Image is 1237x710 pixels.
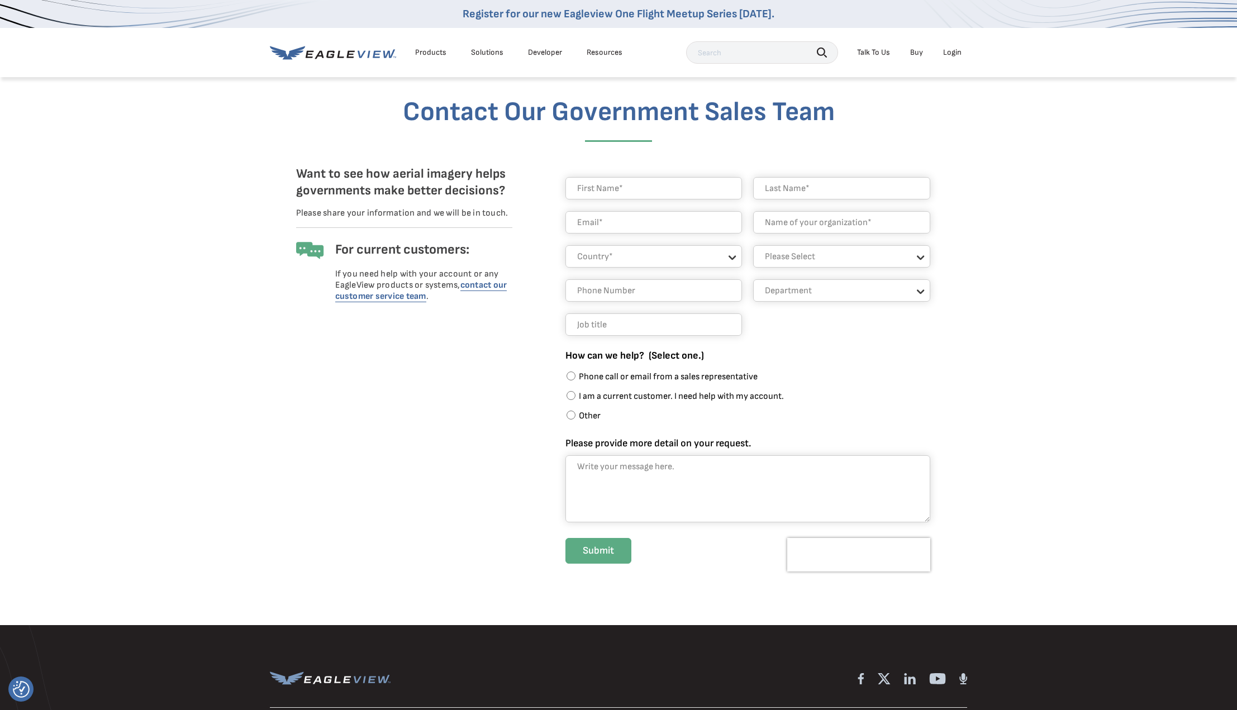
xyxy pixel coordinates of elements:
[787,538,930,571] iframe: reCAPTCHA
[565,177,743,199] input: First Name*
[753,177,930,199] input: Last Name*
[13,681,30,698] img: Revisit consent button
[567,411,575,420] input: Other
[587,47,622,58] div: Resources
[471,47,503,58] div: Solutions
[415,47,446,58] div: Products
[857,47,890,58] div: Talk To Us
[565,437,751,449] span: Please provide more detail on your request.
[910,47,923,58] a: Buy
[292,93,945,142] h1: Contact Our Government Sales Team
[943,47,962,58] div: Login
[13,681,30,698] button: Consent Preferences
[579,411,601,421] span: Other
[296,166,512,199] h5: Want to see how aerial imagery helps governments make better decisions?
[579,371,758,382] span: Phone call or email from a sales representative
[565,538,631,564] input: Submit
[567,371,575,380] input: Phone call or email from a sales representative
[528,47,562,58] a: Developer
[565,350,704,361] span: How can we help? (Select one.)
[565,279,743,302] input: Phone Number
[335,269,512,302] p: If you need help with your account or any EagleView products or systems, .
[335,280,507,302] a: contact our customer service team
[463,7,774,21] a: Register for our new Eagleview One Flight Meetup Series [DATE].
[753,211,930,234] input: Name of your organization*
[335,239,512,260] h6: For current customers:
[565,313,743,336] input: Job title
[579,391,784,402] span: I am a current customer. I need help with my account.
[567,391,575,400] input: I am a current customer. I need help with my account.
[686,41,838,64] input: Search
[565,211,743,234] input: Email*
[296,208,512,219] p: Please share your information and we will be in touch.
